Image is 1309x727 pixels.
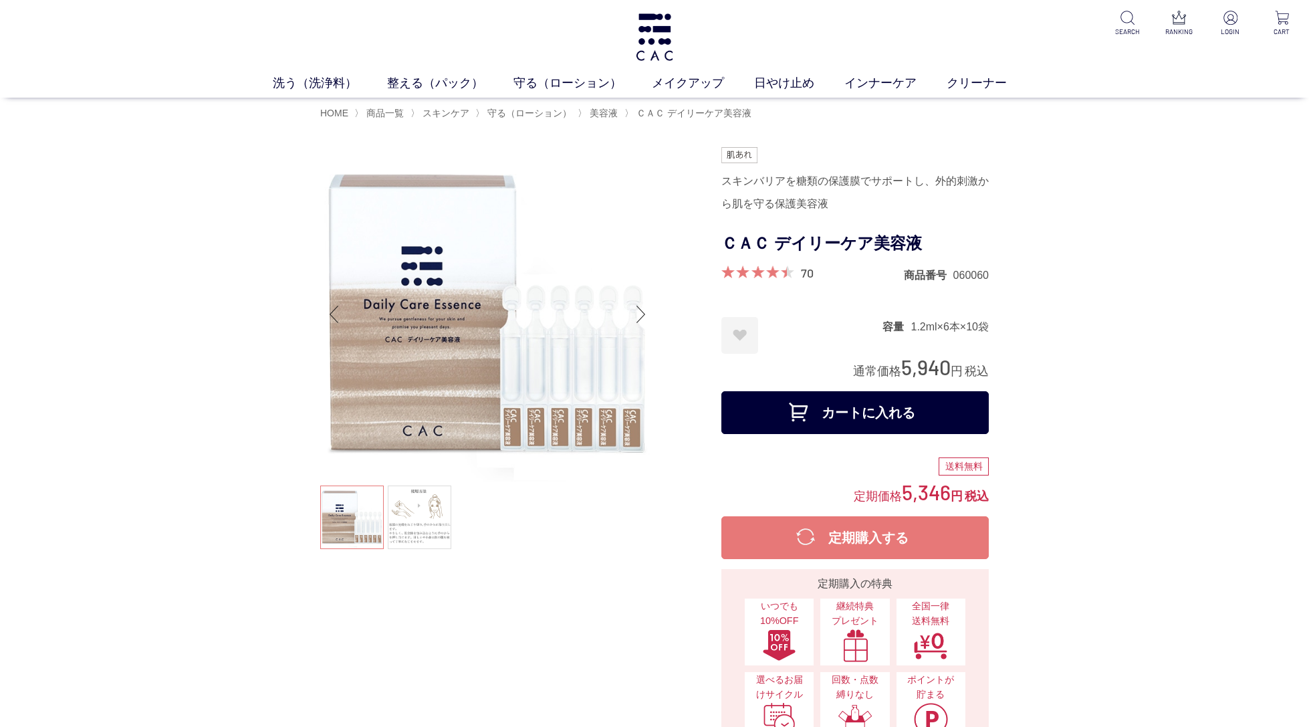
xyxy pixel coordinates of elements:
img: ＣＡＣ デイリーケア美容液 [320,147,654,482]
span: ＣＡＣ デイリーケア美容液 [636,108,751,118]
div: 定期購入の特典 [727,576,983,592]
a: 美容液 [587,108,618,118]
a: CART [1266,11,1298,37]
li: 〉 [410,107,473,120]
img: logo [634,13,676,61]
p: RANKING [1163,27,1195,37]
li: 〉 [578,107,621,120]
li: 〉 [624,107,755,120]
span: 商品一覧 [366,108,404,118]
a: クリーナー [947,74,1037,92]
span: 円 [951,490,963,503]
li: 〉 [475,107,575,120]
p: SEARCH [1111,27,1144,37]
img: 全国一律送料無料 [913,629,948,662]
a: 商品一覧 [364,108,404,118]
button: 定期購入する [721,516,989,559]
img: 継続特典プレゼント [838,629,872,662]
img: いつでも10%OFF [762,629,797,662]
div: 送料無料 [939,457,989,476]
div: Previous slide [320,288,347,341]
a: RANKING [1163,11,1195,37]
span: 全国一律 送料無料 [903,599,959,628]
h1: ＣＡＣ デイリーケア美容液 [721,229,989,259]
span: ポイントが貯まる [903,673,959,702]
span: 通常価格 [853,365,901,378]
dd: 060060 [953,268,989,282]
a: 70 [801,266,814,280]
dt: 容量 [882,320,911,334]
span: 円 [951,365,963,378]
a: スキンケア [420,108,469,118]
span: 5,940 [901,354,951,379]
p: CART [1266,27,1298,37]
a: お気に入りに登録する [721,317,758,354]
button: カートに入れる [721,391,989,434]
span: 税込 [965,490,989,503]
a: 整える（パック） [387,74,513,92]
a: HOME [320,108,348,118]
img: 肌あれ [721,147,757,163]
span: いつでも10%OFF [751,599,807,628]
a: 守る（ローション） [513,74,652,92]
a: LOGIN [1214,11,1247,37]
span: 選べるお届けサイクル [751,673,807,702]
div: スキンバリアを糖類の保護膜でサポートし、外的刺激から肌を守る保護美容液 [721,170,989,215]
a: SEARCH [1111,11,1144,37]
span: 税込 [965,365,989,378]
div: Next slide [628,288,654,341]
a: 守る（ローション） [485,108,572,118]
a: ＣＡＣ デイリーケア美容液 [634,108,751,118]
span: スキンケア [423,108,469,118]
dd: 1.2ml×6本×10袋 [911,320,989,334]
span: 美容液 [590,108,618,118]
span: 定期価格 [854,488,902,503]
p: LOGIN [1214,27,1247,37]
a: 日やけ止め [754,74,844,92]
a: 洗う（洗浄料） [273,74,387,92]
dt: 商品番号 [904,268,953,282]
a: インナーケア [844,74,947,92]
span: 5,346 [902,480,951,504]
li: 〉 [354,107,407,120]
span: 継続特典 プレゼント [827,599,882,628]
span: 回数・点数縛りなし [827,673,882,702]
a: メイクアップ [652,74,754,92]
span: 守る（ローション） [487,108,572,118]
